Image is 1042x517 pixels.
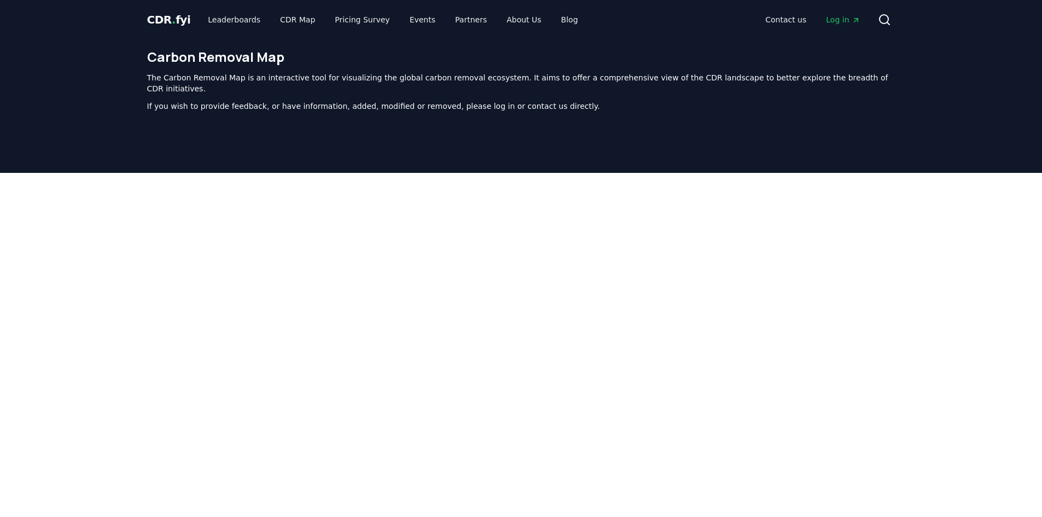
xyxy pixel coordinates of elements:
[147,48,895,66] h1: Carbon Removal Map
[498,10,550,30] a: About Us
[172,13,176,26] span: .
[147,12,191,27] a: CDR.fyi
[271,10,324,30] a: CDR Map
[199,10,586,30] nav: Main
[756,10,815,30] a: Contact us
[326,10,398,30] a: Pricing Survey
[147,13,191,26] span: CDR fyi
[401,10,444,30] a: Events
[817,10,869,30] a: Log in
[756,10,869,30] nav: Main
[147,72,895,94] p: The Carbon Removal Map is an interactive tool for visualizing the global carbon removal ecosystem...
[552,10,587,30] a: Blog
[199,10,269,30] a: Leaderboards
[446,10,496,30] a: Partners
[826,14,860,25] span: Log in
[147,101,895,112] p: If you wish to provide feedback, or have information, added, modified or removed, please log in o...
